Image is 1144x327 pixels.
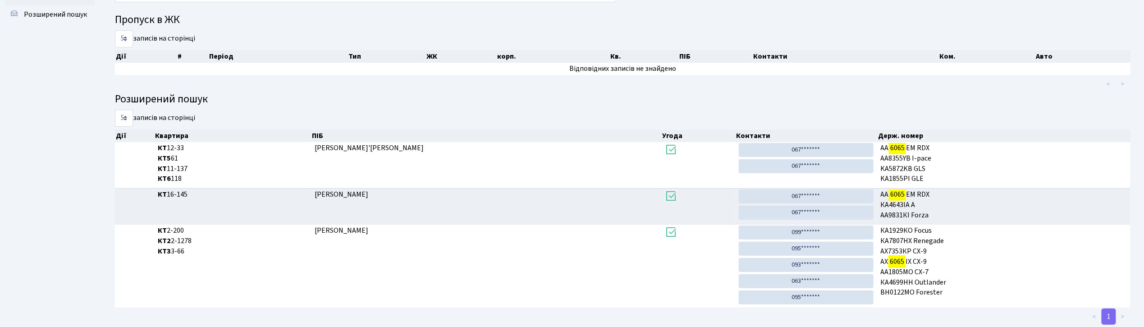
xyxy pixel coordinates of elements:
th: Дії [115,129,154,142]
h4: Пропуск в ЖК [115,14,1130,27]
b: КТ [158,164,167,174]
th: Ком. [939,50,1035,63]
a: Розширений пошук [5,5,95,23]
span: [PERSON_NAME]'[PERSON_NAME] [315,143,424,153]
label: записів на сторінці [115,30,195,47]
b: КТ [158,189,167,199]
b: КТ [158,226,167,235]
span: AA EM RDX КА4643ІА A АА9831КІ Forza [881,189,1127,221]
mark: 6065 [889,142,906,154]
label: записів на сторінці [115,110,195,127]
th: Тип [348,50,426,63]
th: Період [208,50,348,63]
mark: 6065 [888,255,906,268]
b: КТ3 [158,246,171,256]
th: Квартира [154,129,311,142]
th: Держ. номер [877,129,1130,142]
th: Авто [1035,50,1130,63]
th: ПІБ [311,129,662,142]
span: [PERSON_NAME] [315,189,368,199]
th: ЖК [426,50,496,63]
span: 16-145 [158,189,307,200]
th: Кв. [609,50,678,63]
b: КТ [158,143,167,153]
span: AА ЕМ RDX AA8355YB I-pace KA5872KB GLS KA1855PI GLE [881,143,1127,184]
b: КТ5 [158,153,171,163]
span: 2-200 2-1278 3-66 [158,226,307,257]
select: записів на сторінці [115,110,133,127]
mark: 6065 [889,188,906,201]
b: КТ6 [158,174,171,184]
span: КА1929КО Focus КА7807НХ Renegade АХ7353КР CX-9 АХ ІХ CX-9 АА1805МО CX-7 КА4699НН Outlander ВН0122... [881,226,1127,298]
th: Угода [662,129,735,142]
span: Розширений пошук [24,9,87,19]
th: Контакти [735,129,877,142]
span: [PERSON_NAME] [315,226,368,235]
th: ПІБ [678,50,752,63]
a: 1 [1102,309,1116,325]
th: Дії [115,50,177,63]
b: КТ2 [158,236,171,246]
th: # [177,50,208,63]
td: Відповідних записів не знайдено [115,63,1130,75]
th: корп. [496,50,609,63]
th: Контакти [752,50,939,63]
span: 12-33 61 11-137 118 [158,143,307,184]
select: записів на сторінці [115,30,133,47]
h4: Розширений пошук [115,93,1130,106]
